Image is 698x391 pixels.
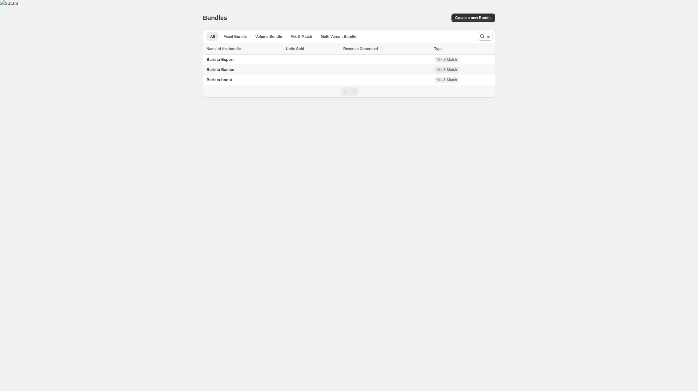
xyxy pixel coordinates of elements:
button: Search and filter results [478,32,493,41]
div: Type [434,46,491,52]
span: Units Sold [286,46,304,52]
span: Mix & Match [291,34,312,39]
h1: Bundles [203,14,227,22]
span: Multi Variant Bundle [321,34,356,39]
span: Barista Expert [207,57,234,62]
span: Barista Basics [207,67,234,72]
span: Volume Bundle [255,34,282,39]
span: Barista boost [207,77,232,82]
span: Fixed Bundle [223,34,247,39]
span: All [210,34,215,39]
div: Name of the bundle [207,46,282,52]
button: Units Sold [286,46,310,52]
span: Mix & Match [437,77,457,82]
span: Mix & Match [437,67,457,72]
span: Create a new Bundle [455,15,491,20]
nav: Pagination [203,85,495,97]
button: Create a new Bundle [451,14,495,22]
span: Revenue Generated [343,46,378,52]
button: Revenue Generated [343,46,384,52]
span: Mix & Match [437,57,457,62]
